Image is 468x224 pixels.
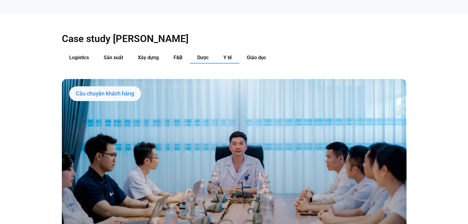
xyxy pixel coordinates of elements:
span: Logistics [69,55,89,60]
span: Y tế [223,55,232,60]
span: Giáo dục [247,55,266,60]
span: F&B [174,55,182,60]
h2: Case study [PERSON_NAME] [62,33,406,45]
span: Xây dựng [138,55,159,60]
span: Sản xuất [104,55,123,60]
span: Dược [197,55,209,60]
div: Câu chuyện khách hàng [69,86,141,101]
